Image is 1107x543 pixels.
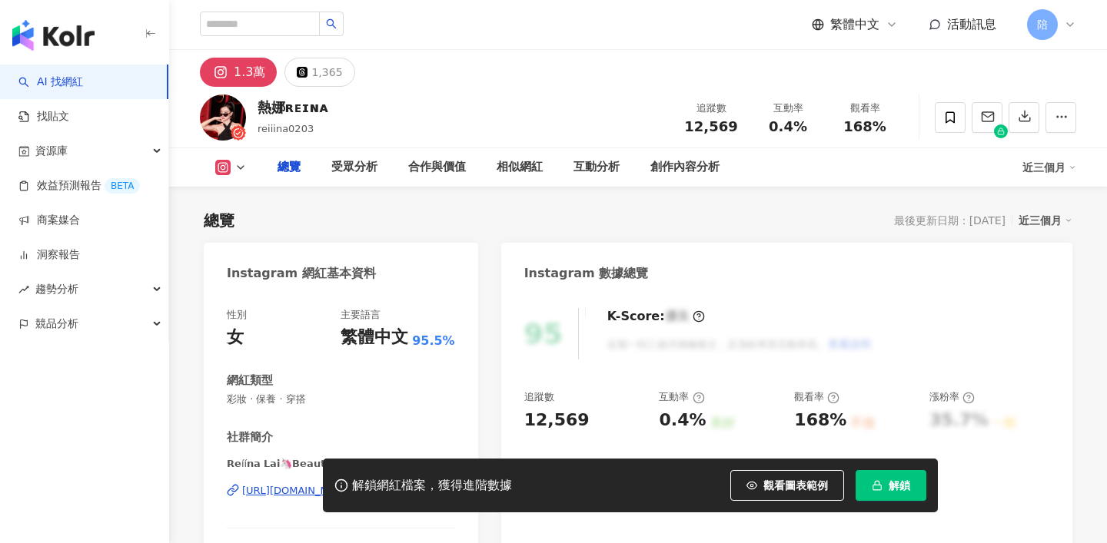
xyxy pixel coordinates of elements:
[278,158,301,177] div: 總覽
[352,478,512,494] div: 解鎖網紅檔案，獲得進階數據
[659,390,704,404] div: 互動率
[408,158,466,177] div: 合作與價值
[830,16,879,33] span: 繁體中文
[1037,16,1048,33] span: 陪
[18,284,29,295] span: rise
[889,479,910,492] span: 解鎖
[204,210,234,231] div: 總覽
[341,308,381,322] div: 主要語言
[35,306,78,341] span: 競品分析
[227,372,273,389] div: 網紅類型
[497,158,543,177] div: 相似網紅
[759,101,817,116] div: 互動率
[18,74,83,90] a: searchAI 找網紅
[284,58,354,87] button: 1,365
[227,392,455,406] span: 彩妝 · 保養 · 穿搭
[326,18,337,29] span: search
[684,118,737,134] span: 12,569
[18,178,140,194] a: 效益預測報告BETA
[794,390,839,404] div: 觀看率
[769,119,807,134] span: 0.4%
[412,333,455,349] span: 95.5%
[200,94,246,141] img: KOL Avatar
[929,390,975,404] div: 漲粉率
[650,158,720,177] div: 創作內容分析
[227,326,244,349] div: 女
[730,470,844,501] button: 觀看圖表範例
[12,20,95,51] img: logo
[843,119,886,134] span: 168%
[227,429,273,445] div: 社群簡介
[227,457,455,471] span: 𝗥𝗲íí𝗻𝗮 𝗟𝗮𝗶🦄𝗕𝗲𝗮𝘂𝘁𝘆 𝗖𝗿𝗲𝗮𝘁𝗼𝗿 | 𝗠𝗼𝗱𝗲𝗹 | 𝗙𝗿𝗲𝗲𝗹𝗮𝗻𝗰𝗲𝗿 | ms.reiina0203
[18,247,80,263] a: 洞察報告
[35,134,68,168] span: 資源庫
[227,308,247,322] div: 性別
[856,470,926,501] button: 解鎖
[234,61,265,83] div: 1.3萬
[18,109,69,124] a: 找貼文
[1022,155,1076,180] div: 近三個月
[894,214,1006,227] div: 最後更新日期：[DATE]
[524,409,590,432] div: 12,569
[1019,210,1072,230] div: 近三個月
[659,409,706,432] div: 0.4%
[524,390,554,404] div: 追蹤數
[607,308,705,325] div: K-Score :
[35,272,78,306] span: 趨勢分析
[524,265,649,282] div: Instagram 數據總覽
[947,17,996,31] span: 活動訊息
[258,123,314,134] span: reiiina0203
[200,58,277,87] button: 1.3萬
[18,213,80,228] a: 商案媒合
[573,158,620,177] div: 互動分析
[311,61,342,83] div: 1,365
[682,101,740,116] div: 追蹤數
[258,98,328,117] div: 熱娜ʀᴇɪɴᴀ
[331,158,377,177] div: 受眾分析
[341,326,408,349] div: 繁體中文
[836,101,894,116] div: 觀看率
[794,409,846,432] div: 168%
[763,479,828,492] span: 觀看圖表範例
[227,265,376,282] div: Instagram 網紅基本資料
